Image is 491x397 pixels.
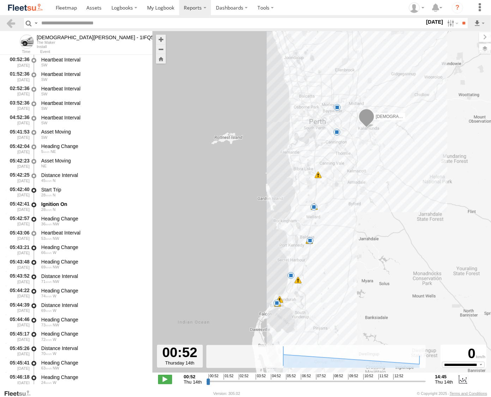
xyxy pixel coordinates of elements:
[41,380,52,385] span: 24
[53,250,56,255] span: Heading: 281
[41,374,146,380] div: Heading Change
[213,391,240,396] div: Version: 305.02
[53,351,56,356] span: Heading: 286
[53,294,56,298] span: Heading: 289
[41,172,146,178] div: Distance Interval
[37,35,159,40] div: Christian Davies - 1IFQ593 - View Asset History
[6,156,30,170] div: 05:42:23 [DATE]
[6,142,30,155] div: 05:42:04 [DATE]
[41,331,146,337] div: Heading Change
[473,18,485,28] label: Export results as...
[6,50,30,54] div: Time
[53,193,56,197] span: Heading: 1
[41,351,52,356] span: 70
[442,346,485,362] div: 0
[6,286,30,300] div: 05:44:22 [DATE]
[41,92,48,96] span: Heading: 207
[53,178,56,183] span: Heading: 359
[158,375,172,384] label: Play/Stop
[41,302,146,308] div: Distance Interval
[406,2,427,13] div: AJ Wessels
[156,44,166,54] button: Zoom out
[41,201,146,207] div: Ignition On
[41,158,146,164] div: Asset Moving
[6,315,30,328] div: 05:44:46 [DATE]
[417,391,487,396] div: © Copyright 2025 -
[41,63,48,67] span: Heading: 207
[33,18,39,28] label: Search Query
[184,379,202,385] span: Thu 14th Aug 2025
[53,265,59,269] span: Heading: 312
[41,360,146,366] div: Heading Change
[6,301,30,314] div: 05:44:39 [DATE]
[224,374,234,380] span: 01:52
[53,222,59,226] span: Heading: 319
[41,288,146,294] div: Heading Change
[425,18,444,26] label: [DATE]
[53,279,59,284] span: Heading: 320
[6,272,30,285] div: 05:43:52 [DATE]
[41,106,48,111] span: Heading: 207
[41,100,146,106] div: Heartbeat Interval
[53,323,59,327] span: Heading: 320
[41,265,52,269] span: 69
[156,35,166,44] button: Zoom in
[53,308,56,313] span: Heading: 290
[41,250,52,255] span: 66
[6,214,30,227] div: 05:42:57 [DATE]
[4,390,36,397] a: Visit our Website
[41,366,52,370] span: 63
[156,54,166,64] button: Zoom Home
[271,374,281,380] span: 04:52
[41,135,48,140] span: Heading: 207
[6,359,30,372] div: 05:45:41 [DATE]
[7,3,44,12] img: fleetsu-logo-horizontal.svg
[37,40,159,45] div: The Maker
[41,114,146,121] div: Heartbeat Interval
[6,18,16,28] a: Back to previous Page
[41,337,52,342] span: 72
[53,366,59,370] span: Heading: 316
[184,374,202,379] strong: 00:52
[41,178,52,183] span: 45
[6,99,30,112] div: 03:52:36 [DATE]
[6,330,30,343] div: 05:45:17 [DATE]
[376,114,478,119] span: [DEMOGRAPHIC_DATA][PERSON_NAME] - 1IFQ593
[41,85,146,92] div: Heartbeat Interval
[6,70,30,83] div: 01:52:36 [DATE]
[444,18,460,28] label: Search Filter Options
[286,374,296,380] span: 05:52
[41,345,146,351] div: Distance Interval
[41,186,146,193] div: Start Trip
[6,243,30,256] div: 05:43:21 [DATE]
[6,373,30,386] div: 05:46:18 [DATE]
[41,230,146,236] div: Heartbeat Interval
[450,391,487,396] a: Terms and Conditions
[41,129,146,135] div: Asset Moving
[41,215,146,222] div: Heading Change
[41,207,52,212] span: 28
[256,374,266,380] span: 03:52
[378,374,388,380] span: 11:52
[53,337,56,342] span: Heading: 290
[41,259,146,265] div: Heading Change
[6,200,30,213] div: 05:42:41 [DATE]
[208,374,218,380] span: 00:52
[6,344,30,357] div: 05:45:26 [DATE]
[41,323,52,327] span: 73
[41,279,52,284] span: 71
[301,374,311,380] span: 06:52
[50,149,56,154] span: Heading: 58
[37,45,159,49] div: Install
[6,113,30,126] div: 04:52:36 [DATE]
[53,236,59,241] span: Heading: 311
[41,121,48,125] span: Heading: 207
[41,273,146,279] div: Distance Interval
[6,128,30,141] div: 05:41:53 [DATE]
[295,277,302,284] div: 5
[6,185,30,198] div: 05:42:40 [DATE]
[6,257,30,271] div: 05:43:48 [DATE]
[41,143,146,149] div: Heading Change
[40,50,152,54] div: Event
[41,294,52,298] span: 74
